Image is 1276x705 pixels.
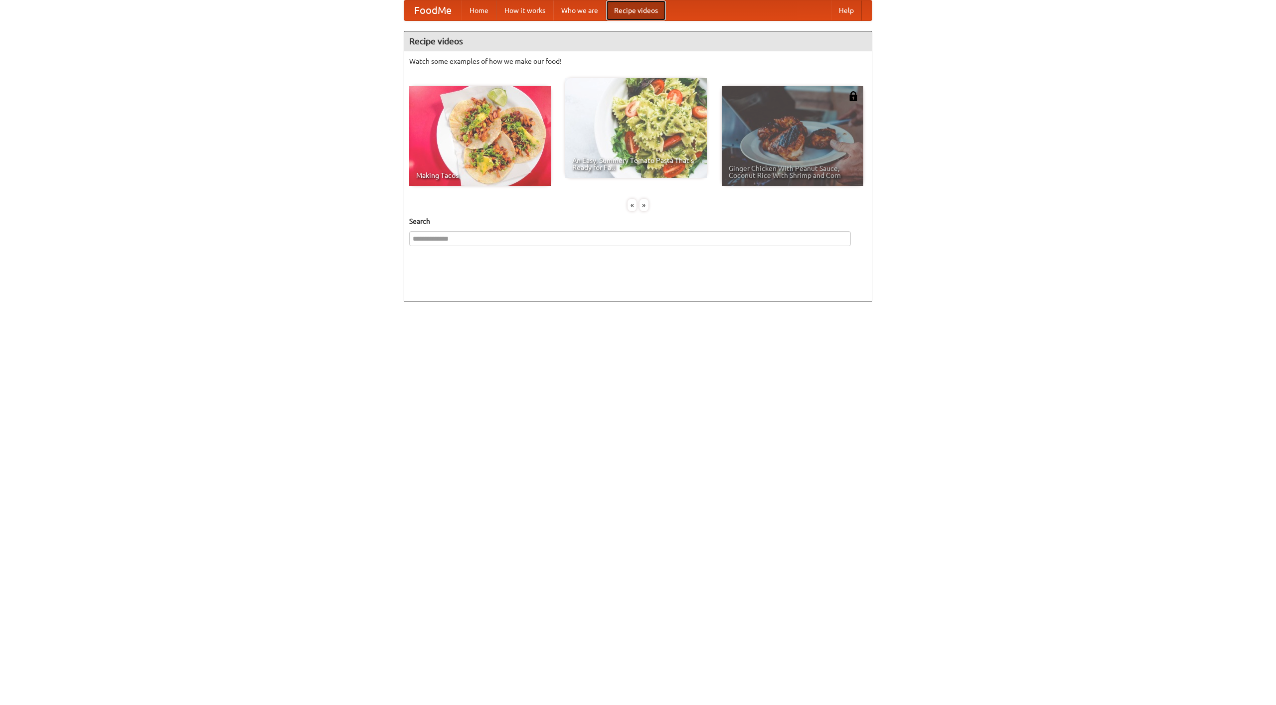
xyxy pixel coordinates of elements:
h5: Search [409,216,867,226]
div: » [639,199,648,211]
p: Watch some examples of how we make our food! [409,56,867,66]
a: Making Tacos [409,86,551,186]
a: Recipe videos [606,0,666,20]
div: « [628,199,637,211]
a: Home [462,0,496,20]
a: How it works [496,0,553,20]
span: An Easy, Summery Tomato Pasta That's Ready for Fall [572,157,700,171]
span: Making Tacos [416,172,544,179]
h4: Recipe videos [404,31,872,51]
a: Who we are [553,0,606,20]
img: 483408.png [848,91,858,101]
a: Help [831,0,862,20]
a: FoodMe [404,0,462,20]
a: An Easy, Summery Tomato Pasta That's Ready for Fall [565,78,707,178]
